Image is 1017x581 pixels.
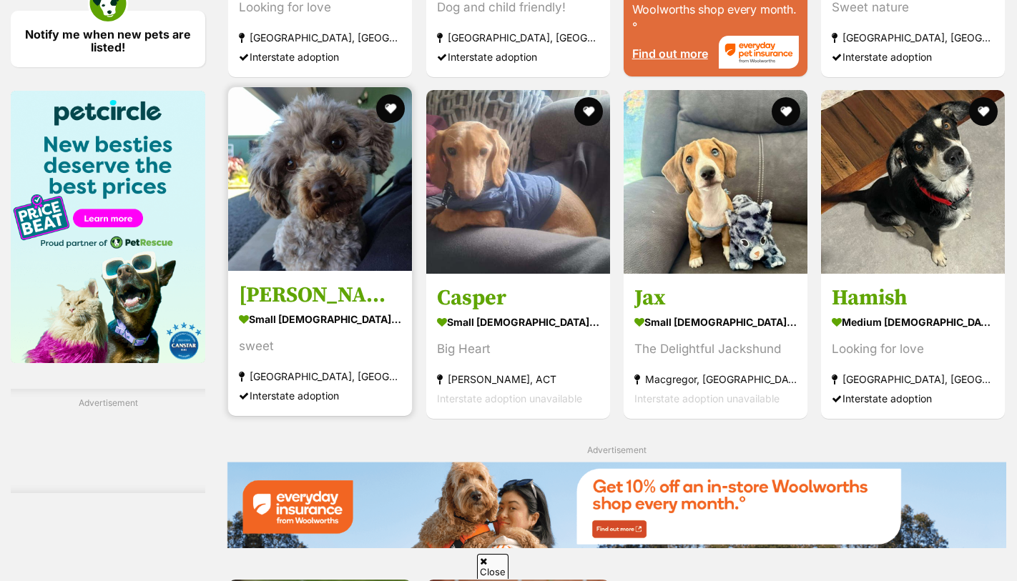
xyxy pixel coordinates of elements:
button: favourite [377,94,406,123]
strong: small [DEMOGRAPHIC_DATA] Dog [634,312,797,332]
img: Everyday Insurance promotional banner [227,462,1006,548]
strong: [GEOGRAPHIC_DATA], [GEOGRAPHIC_DATA] [437,27,599,46]
strong: Macgregor, [GEOGRAPHIC_DATA] [634,369,797,389]
a: [PERSON_NAME] small [DEMOGRAPHIC_DATA] Dog sweet [GEOGRAPHIC_DATA], [GEOGRAPHIC_DATA] Interstate ... [228,271,412,416]
button: favourite [574,97,603,126]
a: Notify me when new pets are listed! [11,11,205,67]
strong: small [DEMOGRAPHIC_DATA] Dog [239,309,401,329]
div: Interstate adoption [437,46,599,66]
div: Interstate adoption [832,46,994,66]
img: Hamish - Australian Kelpie Dog [821,90,1005,274]
button: favourite [969,97,998,126]
strong: [PERSON_NAME], ACT [437,369,599,389]
button: favourite [772,97,800,126]
div: Interstate adoption [832,389,994,408]
h3: Casper [437,284,599,312]
strong: [GEOGRAPHIC_DATA], [GEOGRAPHIC_DATA] [832,27,994,46]
a: Casper small [DEMOGRAPHIC_DATA] Dog Big Heart [PERSON_NAME], ACT Interstate adoption unavailable [426,274,610,419]
img: Pet Circle promo banner [11,91,205,363]
img: Cooper - Poodle Dog [228,87,412,271]
strong: [GEOGRAPHIC_DATA], [GEOGRAPHIC_DATA] [239,27,401,46]
span: Advertisement [587,445,647,455]
span: Interstate adoption unavailable [634,392,780,404]
img: Casper - Dachshund (Miniature Smooth Haired) Dog [426,90,610,274]
div: The Delightful Jackshund [634,339,797,359]
div: Big Heart [437,339,599,359]
div: sweet [239,337,401,356]
div: Interstate adoption [239,386,401,405]
strong: medium [DEMOGRAPHIC_DATA] Dog [832,312,994,332]
a: Hamish medium [DEMOGRAPHIC_DATA] Dog Looking for love [GEOGRAPHIC_DATA], [GEOGRAPHIC_DATA] Inters... [821,274,1005,419]
strong: small [DEMOGRAPHIC_DATA] Dog [437,312,599,332]
strong: [GEOGRAPHIC_DATA], [GEOGRAPHIC_DATA] [239,367,401,386]
img: Jax - Dachshund Dog [624,90,807,274]
div: Interstate adoption [239,46,401,66]
div: Advertisement [11,389,205,493]
span: Close [477,554,508,579]
div: Looking for love [832,339,994,359]
strong: [GEOGRAPHIC_DATA], [GEOGRAPHIC_DATA] [832,369,994,389]
a: Everyday Insurance promotional banner [227,462,1006,551]
a: Jax small [DEMOGRAPHIC_DATA] Dog The Delightful Jackshund Macgregor, [GEOGRAPHIC_DATA] Interstate... [624,274,807,419]
h3: Jax [634,284,797,312]
h3: Hamish [832,284,994,312]
span: Interstate adoption unavailable [437,392,582,404]
h3: [PERSON_NAME] [239,282,401,309]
